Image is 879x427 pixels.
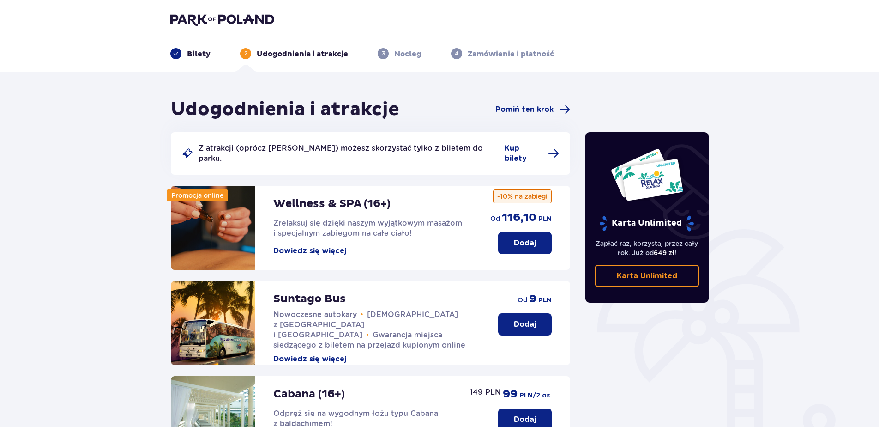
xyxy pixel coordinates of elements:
[361,310,363,319] span: •
[167,189,228,201] div: Promocja online
[273,197,391,211] p: Wellness & SPA (16+)
[493,189,552,203] p: -10% na zabiegi
[470,387,501,397] p: 149 PLN
[503,387,518,401] span: 99
[490,214,500,223] span: od
[529,292,536,306] span: 9
[382,49,385,58] p: 3
[257,49,348,59] p: Udogodnienia i atrakcje
[187,49,211,59] p: Bilety
[502,211,536,225] span: 116,10
[170,48,211,59] div: Bilety
[273,310,357,319] span: Nowoczesne autokary
[273,354,346,364] button: Dowiedz się więcej
[378,48,421,59] div: 3Nocleg
[394,49,421,59] p: Nocleg
[240,48,348,59] div: 2Udogodnienia i atrakcje
[538,296,552,305] span: PLN
[514,238,536,248] p: Dodaj
[273,246,346,256] button: Dowiedz się więcej
[505,143,542,164] span: Kup bilety
[244,49,247,58] p: 2
[171,98,399,121] h1: Udogodnienia i atrakcje
[366,330,369,340] span: •
[170,13,274,26] img: Park of Poland logo
[273,310,458,339] span: [DEMOGRAPHIC_DATA] z [GEOGRAPHIC_DATA] i [GEOGRAPHIC_DATA]
[273,292,346,306] p: Suntago Bus
[654,249,674,256] span: 649 zł
[273,219,462,238] span: Zrelaksuj się dzięki naszym wyjątkowym masażom i specjalnym zabiegom na całe ciało!
[455,49,458,58] p: 4
[171,186,255,270] img: attraction
[498,232,552,254] button: Dodaj
[495,104,554,115] span: Pomiń ten krok
[595,239,700,257] p: Zapłać raz, korzystaj przez cały rok. Już od !
[514,415,536,425] p: Dodaj
[518,295,527,305] span: od
[599,215,695,232] p: Karta Unlimited
[451,48,554,59] div: 4Zamówienie i płatność
[617,271,677,281] p: Karta Unlimited
[514,319,536,329] p: Dodaj
[199,143,499,164] p: Z atrakcji (oprócz [PERSON_NAME]) możesz skorzystać tylko z biletem do parku.
[498,313,552,335] button: Dodaj
[519,391,552,400] span: PLN /2 os.
[495,104,570,115] a: Pomiń ten krok
[595,265,700,287] a: Karta Unlimited
[171,281,255,365] img: attraction
[538,214,552,224] span: PLN
[610,148,684,201] img: Dwie karty całoroczne do Suntago z napisem 'UNLIMITED RELAX', na białym tle z tropikalnymi liśćmi...
[273,387,345,401] p: Cabana (16+)
[505,143,559,164] a: Kup bilety
[468,49,554,59] p: Zamówienie i płatność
